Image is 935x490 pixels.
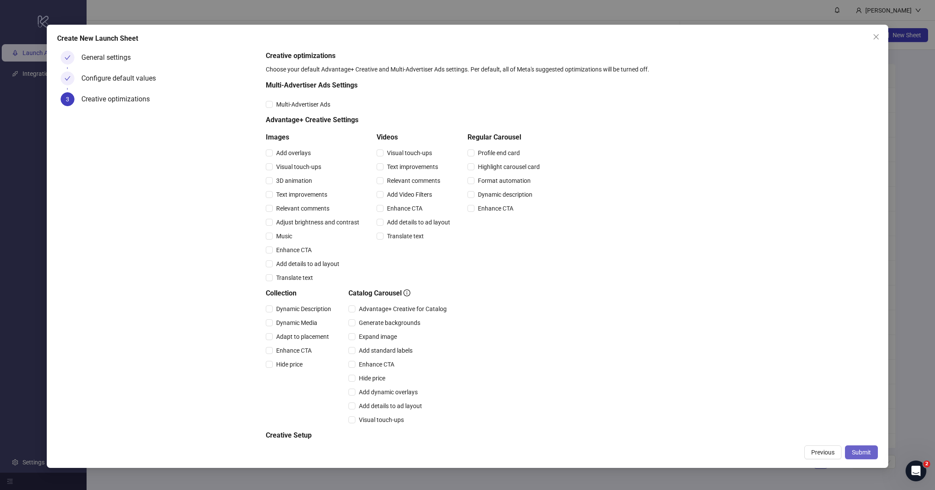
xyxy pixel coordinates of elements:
span: Relevant comments [384,176,444,185]
span: Dynamic description [474,190,536,199]
span: Add details to ad layout [273,259,343,269]
span: Profile end card [474,148,523,158]
span: Add Video Filters [384,190,435,199]
span: Text improvements [273,190,331,199]
div: General settings [81,51,138,65]
span: Enhance CTA [273,346,315,355]
span: Advantage+ Creative for Catalog [355,304,450,314]
span: 3 [66,96,69,103]
button: Submit [845,445,878,459]
div: Creative optimizations [81,92,157,106]
span: Enhance CTA [384,204,426,213]
h5: Creative Setup [266,430,543,441]
span: Multi-Advertiser Ads [273,100,334,109]
iframe: Intercom live chat [906,461,926,481]
span: 2 [923,461,930,467]
h5: Multi-Advertiser Ads Settings [266,80,543,91]
span: Adjust brightness and contrast [273,217,363,227]
span: Highlight carousel card [474,162,543,172]
span: Visual touch-ups [355,415,407,425]
h5: Images [266,132,363,143]
span: Add standard labels [355,346,416,355]
div: Choose your default Advantage+ Creative and Multi-Advertiser Ads settings. Per default, all of Me... [266,65,874,74]
span: close [873,33,880,40]
span: Dynamic Description [273,304,335,314]
span: Relevant comments [273,204,333,213]
span: Add details to ad layout [384,217,454,227]
span: Enhance CTA [355,360,398,369]
h5: Creative optimizations [266,51,874,61]
h5: Videos [377,132,454,143]
span: Enhance CTA [273,245,315,255]
span: Hide price [273,360,306,369]
span: Generate backgrounds [355,318,424,328]
span: Enhance CTA [474,204,517,213]
span: Hide price [355,373,389,383]
span: Music [273,231,296,241]
h5: Collection [266,288,335,299]
span: Expand image [355,332,400,341]
span: 3D animation [273,176,316,185]
span: Translate text [273,273,316,282]
h5: Advantage+ Creative Settings [266,115,543,125]
span: check [64,75,71,81]
button: Close [869,30,883,44]
span: Add details to ad layout [355,401,426,411]
span: Add dynamic overlays [355,387,421,397]
span: Translate text [384,231,427,241]
span: Add overlays [273,148,314,158]
span: info-circle [403,289,410,296]
button: Previous [804,445,841,459]
h5: Catalog Carousel [348,288,450,299]
span: Submit [852,449,871,456]
span: Previous [811,449,835,456]
span: Adapt to placement [273,332,332,341]
div: Configure default values [81,71,163,85]
div: Create New Launch Sheet [57,33,878,44]
span: Format automation [474,176,534,185]
span: Dynamic Media [273,318,321,328]
span: Text improvements [384,162,442,172]
span: Visual touch-ups [273,162,325,172]
h5: Regular Carousel [467,132,543,143]
span: Visual touch-ups [384,148,435,158]
span: check [64,55,71,61]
